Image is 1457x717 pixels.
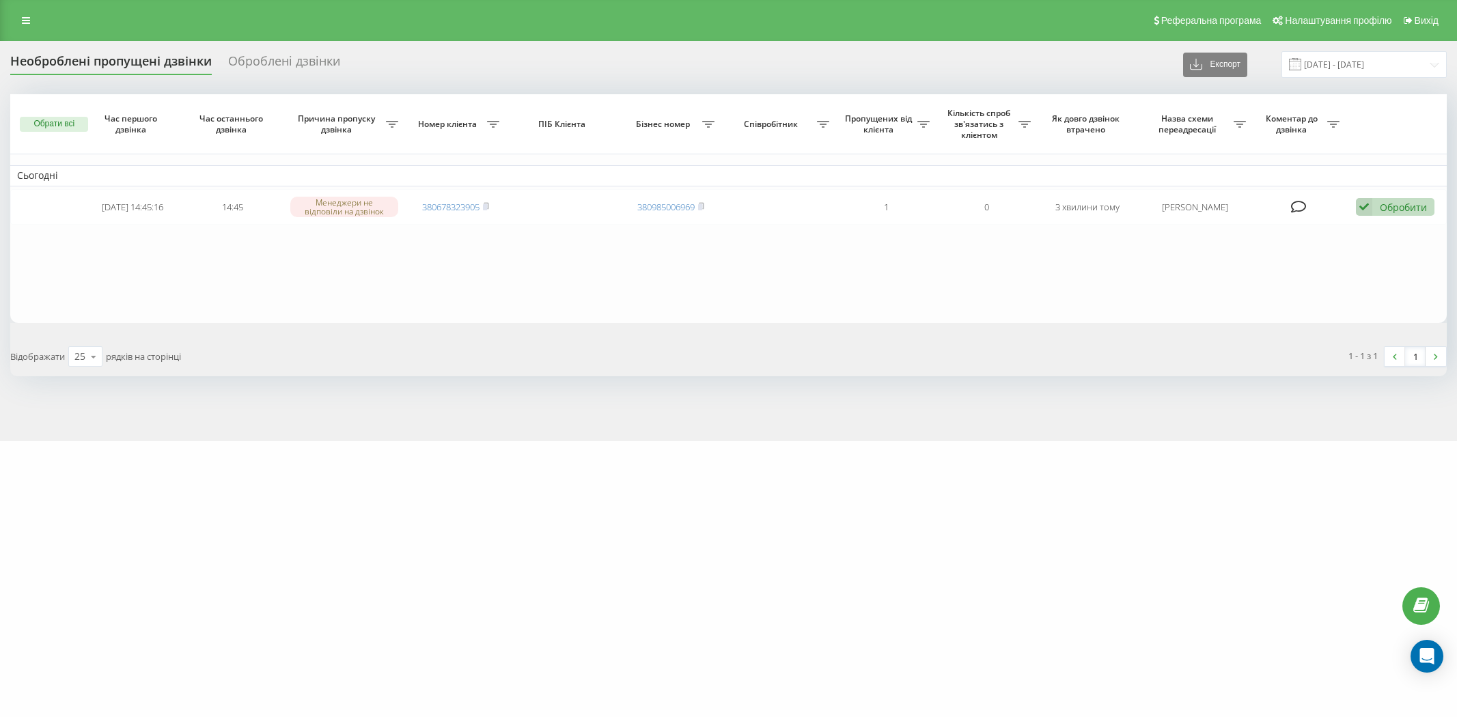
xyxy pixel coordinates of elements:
[637,201,695,213] a: 380985006969
[1411,640,1443,673] div: Open Intercom Messenger
[74,350,85,363] div: 25
[290,197,398,217] div: Менеджери не відповіли на дзвінок
[836,189,936,225] td: 1
[1260,113,1327,135] span: Коментар до дзвінка
[1380,201,1427,214] div: Обробити
[412,119,486,130] span: Номер клієнта
[1348,349,1378,363] div: 1 - 1 з 1
[10,350,65,363] span: Відображати
[228,54,340,75] div: Оброблені дзвінки
[1138,189,1253,225] td: [PERSON_NAME]
[290,113,387,135] span: Причина пропуску дзвінка
[843,113,917,135] span: Пропущених від клієнта
[1415,15,1439,26] span: Вихід
[82,189,182,225] td: [DATE] 14:45:16
[20,117,88,132] button: Обрати всі
[728,119,817,130] span: Співробітник
[1405,347,1426,366] a: 1
[628,119,702,130] span: Бізнес номер
[182,189,283,225] td: 14:45
[936,189,1037,225] td: 0
[1285,15,1391,26] span: Налаштування профілю
[1038,189,1138,225] td: 3 хвилини тому
[1161,15,1262,26] span: Реферальна програма
[106,350,181,363] span: рядків на сторінці
[194,113,272,135] span: Час останнього дзвінка
[10,165,1447,186] td: Сьогодні
[94,113,171,135] span: Час першого дзвінка
[422,201,480,213] a: 380678323905
[10,54,212,75] div: Необроблені пропущені дзвінки
[518,119,609,130] span: ПІБ Клієнта
[1145,113,1234,135] span: Назва схеми переадресації
[1183,53,1247,77] button: Експорт
[1049,113,1126,135] span: Як довго дзвінок втрачено
[943,108,1018,140] span: Кількість спроб зв'язатись з клієнтом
